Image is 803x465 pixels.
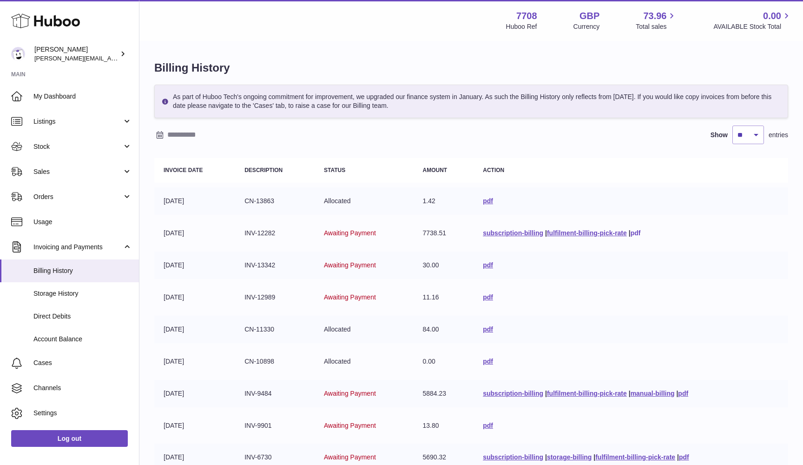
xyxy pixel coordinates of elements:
span: Allocated [324,358,351,365]
td: [DATE] [154,284,235,311]
strong: Status [324,167,345,173]
strong: Action [483,167,504,173]
td: [DATE] [154,348,235,375]
td: 13.80 [414,412,474,439]
span: Billing History [33,266,132,275]
span: [PERSON_NAME][EMAIL_ADDRESS][DOMAIN_NAME] [34,54,186,62]
span: Settings [33,409,132,418]
a: 73.96 Total sales [636,10,677,31]
span: Awaiting Payment [324,422,376,429]
span: Usage [33,218,132,226]
span: Storage History [33,289,132,298]
a: subscription-billing [483,390,543,397]
td: 30.00 [414,252,474,279]
a: pdf [483,197,493,205]
span: Total sales [636,22,677,31]
td: INV-13342 [235,252,315,279]
td: [DATE] [154,219,235,247]
span: AVAILABLE Stock Total [713,22,792,31]
span: Orders [33,193,122,201]
span: Invoicing and Payments [33,243,122,252]
img: victor@erbology.co [11,47,25,61]
span: Awaiting Payment [324,261,376,269]
span: Direct Debits [33,312,132,321]
span: 73.96 [643,10,666,22]
span: Cases [33,359,132,367]
a: pdf [483,261,493,269]
a: Log out [11,430,128,447]
label: Show [711,131,728,139]
h1: Billing History [154,60,788,75]
div: Currency [573,22,600,31]
a: storage-billing [547,453,592,461]
a: fulfilment-billing-pick-rate [547,390,627,397]
td: [DATE] [154,412,235,439]
a: pdf [631,229,641,237]
span: Channels [33,384,132,392]
a: subscription-billing [483,229,543,237]
span: Awaiting Payment [324,390,376,397]
span: Allocated [324,197,351,205]
span: | [545,390,547,397]
td: INV-9484 [235,380,315,407]
a: pdf [483,422,493,429]
a: pdf [483,358,493,365]
td: [DATE] [154,252,235,279]
span: | [545,453,547,461]
span: | [629,229,631,237]
a: pdf [678,390,688,397]
span: | [676,390,678,397]
a: 0.00 AVAILABLE Stock Total [713,10,792,31]
a: subscription-billing [483,453,543,461]
div: As part of Huboo Tech's ongoing commitment for improvement, we upgraded our finance system in Jan... [154,85,788,118]
a: pdf [483,325,493,333]
td: INV-9901 [235,412,315,439]
span: Awaiting Payment [324,453,376,461]
td: 0.00 [414,348,474,375]
a: pdf [679,453,689,461]
td: [DATE] [154,316,235,343]
strong: Invoice Date [164,167,203,173]
td: 7738.51 [414,219,474,247]
td: CN-13863 [235,187,315,215]
span: Awaiting Payment [324,293,376,301]
div: Huboo Ref [506,22,537,31]
span: | [593,453,595,461]
span: Sales [33,167,122,176]
span: Awaiting Payment [324,229,376,237]
td: INV-12989 [235,284,315,311]
strong: 7708 [516,10,537,22]
span: | [629,390,631,397]
span: 0.00 [763,10,781,22]
a: manual-billing [631,390,675,397]
strong: Description [244,167,283,173]
a: fulfilment-billing-pick-rate [595,453,675,461]
td: 11.16 [414,284,474,311]
strong: GBP [579,10,599,22]
strong: Amount [423,167,448,173]
a: fulfilment-billing-pick-rate [547,229,627,237]
span: | [677,453,679,461]
span: Listings [33,117,122,126]
td: [DATE] [154,187,235,215]
div: [PERSON_NAME] [34,45,118,63]
span: Allocated [324,325,351,333]
a: pdf [483,293,493,301]
td: 1.42 [414,187,474,215]
td: 5884.23 [414,380,474,407]
span: Account Balance [33,335,132,344]
td: CN-10898 [235,348,315,375]
td: [DATE] [154,380,235,407]
span: | [545,229,547,237]
td: 84.00 [414,316,474,343]
td: INV-12282 [235,219,315,247]
span: Stock [33,142,122,151]
span: My Dashboard [33,92,132,101]
td: CN-11330 [235,316,315,343]
span: entries [769,131,788,139]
